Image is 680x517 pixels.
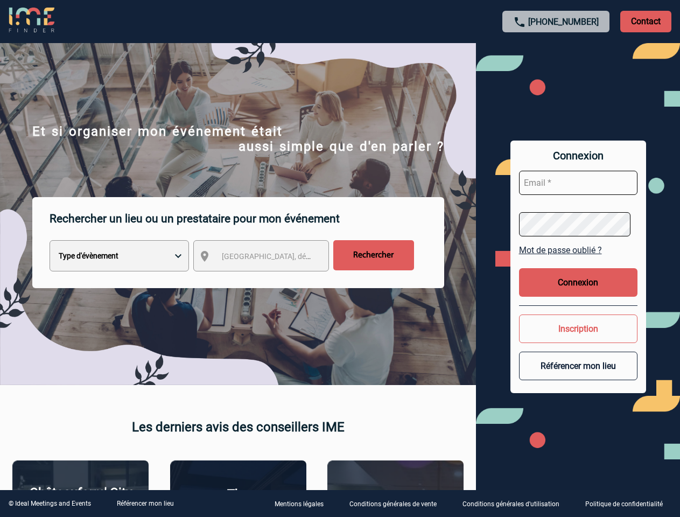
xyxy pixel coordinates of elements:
p: Mentions légales [275,501,324,508]
a: Conditions générales d'utilisation [454,499,577,509]
a: Mentions légales [266,499,341,509]
p: Conditions générales de vente [349,501,437,508]
a: Référencer mon lieu [117,500,174,507]
p: Politique de confidentialité [585,501,663,508]
a: Politique de confidentialité [577,499,680,509]
div: © Ideal Meetings and Events [9,500,91,507]
p: Conditions générales d'utilisation [462,501,559,508]
a: Conditions générales de vente [341,499,454,509]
